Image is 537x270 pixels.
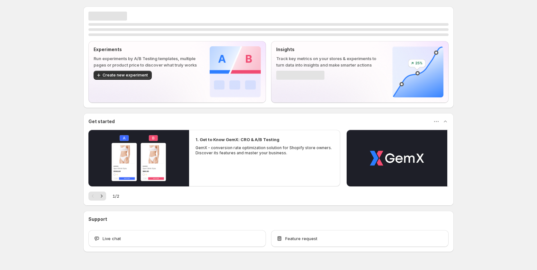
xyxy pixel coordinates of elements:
[88,192,106,201] nav: Pagination
[210,46,261,97] img: Experiments
[103,73,148,78] span: Create new experiment
[88,216,107,222] h3: Support
[94,55,199,68] p: Run experiments by A/B Testing templates, multiple pages or product price to discover what truly ...
[94,71,152,80] button: Create new experiment
[113,193,119,199] span: 1 / 2
[196,145,334,156] p: GemX - conversion rate optimization solution for Shopify store owners. Discover its features and ...
[347,130,447,186] button: Play video
[103,235,121,242] span: Live chat
[94,46,199,53] p: Experiments
[88,118,115,125] h3: Get started
[97,192,106,201] button: Next
[285,235,317,242] span: Feature request
[276,55,382,68] p: Track key metrics on your stores & experiments to turn data into insights and make smarter actions
[392,46,443,97] img: Insights
[196,136,279,143] h2: 1. Get to Know GemX: CRO & A/B Testing
[88,130,189,186] button: Play video
[276,46,382,53] p: Insights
